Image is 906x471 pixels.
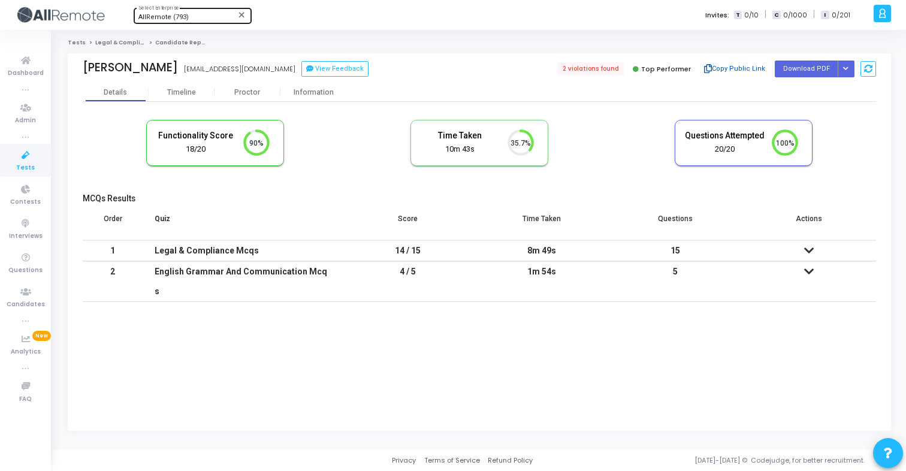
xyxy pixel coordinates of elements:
div: [EMAIL_ADDRESS][DOMAIN_NAME] [184,64,295,74]
a: Privacy [392,455,416,466]
button: Copy Public Link [700,60,769,78]
span: 0/201 [832,10,850,20]
span: | [765,8,766,21]
span: Tests [16,163,35,173]
div: Button group with nested dropdown [838,61,854,77]
span: FAQ [19,394,32,404]
span: Candidate Report [155,39,210,46]
a: Terms of Service [424,455,480,466]
mat-icon: Clear [237,10,247,20]
div: Proctor [215,88,280,97]
span: Dashboard [8,68,44,78]
div: [PERSON_NAME] [83,61,178,74]
h5: Time Taken [420,131,500,141]
div: 18/20 [156,144,236,155]
span: Analytics [11,347,41,357]
div: 1m 54s [487,262,596,282]
label: Invites: [705,10,729,20]
th: Time Taken [475,207,608,240]
span: AllRemote (793) [138,13,189,21]
div: Timeline [167,88,196,97]
td: 4 / 5 [341,261,475,302]
td: 14 / 15 [341,240,475,261]
div: 10m 43s [420,144,500,155]
span: I [821,11,829,20]
td: 15 [609,240,742,261]
span: Admin [15,116,36,126]
td: 5 [609,261,742,302]
th: Actions [742,207,876,240]
span: Top Performer [641,64,691,74]
button: Download PDF [775,61,838,77]
span: New [32,331,51,341]
span: T [734,11,742,20]
div: Information [280,88,346,97]
a: Tests [68,39,86,46]
div: Legal & Compliance Mcqs [155,241,329,261]
span: Contests [10,197,41,207]
h5: Questions Attempted [684,131,765,141]
th: Quiz [143,207,341,240]
div: [DATE]-[DATE] © Codejudge, for better recruitment. [533,455,891,466]
div: Details [104,88,127,97]
nav: breadcrumb [68,39,891,47]
span: | [813,8,815,21]
img: logo [15,3,105,27]
a: Refund Policy [488,455,533,466]
div: English Grammar And Communication Mcqs [155,262,329,301]
span: 0/1000 [783,10,807,20]
th: Order [83,207,143,240]
th: Questions [609,207,742,240]
span: 2 violations found [558,62,624,76]
span: 0/10 [744,10,759,20]
div: 8m 49s [487,241,596,261]
td: 2 [83,261,143,302]
span: Questions [8,265,43,276]
td: 1 [83,240,143,261]
button: View Feedback [301,61,369,77]
th: Score [341,207,475,240]
h5: Functionality Score [156,131,236,141]
div: 20/20 [684,144,765,155]
h5: MCQs Results [83,194,876,204]
span: Interviews [9,231,43,241]
span: Candidates [7,300,45,310]
span: C [772,11,780,20]
a: Legal & Compliance [95,39,156,46]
